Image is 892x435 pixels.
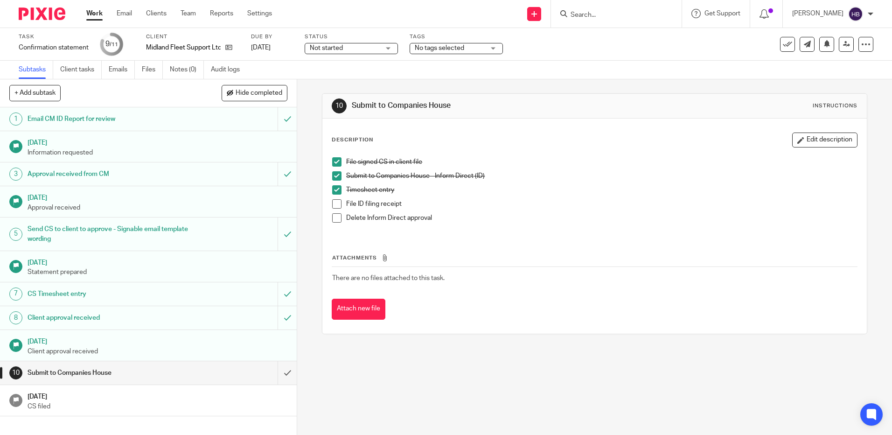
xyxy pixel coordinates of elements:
[146,43,221,52] p: Midland Fleet Support Ltd
[251,44,271,51] span: [DATE]
[28,366,188,380] h1: Submit to Companies House
[251,33,293,41] label: Due by
[28,256,288,267] h1: [DATE]
[247,9,272,18] a: Settings
[310,45,343,51] span: Not started
[19,33,89,41] label: Task
[28,335,288,346] h1: [DATE]
[28,148,288,157] p: Information requested
[332,98,347,113] div: 10
[181,9,196,18] a: Team
[170,61,204,79] a: Notes (0)
[813,102,857,110] div: Instructions
[9,112,22,126] div: 1
[346,199,857,209] p: File ID filing receipt
[9,168,22,181] div: 3
[346,213,857,223] p: Delete Inform Direct approval
[28,347,288,356] p: Client approval received
[9,366,22,379] div: 10
[142,61,163,79] a: Files
[28,390,288,401] h1: [DATE]
[86,9,103,18] a: Work
[109,61,135,79] a: Emails
[110,42,118,47] small: /11
[222,85,287,101] button: Hide completed
[211,61,247,79] a: Audit logs
[28,287,188,301] h1: CS Timesheet entry
[848,7,863,21] img: svg%3E
[28,311,188,325] h1: Client approval received
[146,33,239,41] label: Client
[9,85,61,101] button: + Add subtask
[332,299,385,320] button: Attach new file
[346,185,857,195] p: Timesheet entry
[236,90,282,97] span: Hide completed
[332,275,445,281] span: There are no files attached to this task.
[60,61,102,79] a: Client tasks
[19,7,65,20] img: Pixie
[410,33,503,41] label: Tags
[352,101,614,111] h1: Submit to Companies House
[28,136,288,147] h1: [DATE]
[305,33,398,41] label: Status
[19,43,89,52] div: Confirmation statement
[332,255,377,260] span: Attachments
[28,267,288,277] p: Statement prepared
[28,191,288,203] h1: [DATE]
[346,171,857,181] p: Submit to Companies House - Inform Direct (ID)
[146,9,167,18] a: Clients
[570,11,654,20] input: Search
[9,288,22,301] div: 7
[792,9,843,18] p: [PERSON_NAME]
[9,228,22,241] div: 5
[704,10,740,17] span: Get Support
[19,61,53,79] a: Subtasks
[9,311,22,324] div: 8
[117,9,132,18] a: Email
[28,203,288,212] p: Approval received
[792,133,857,147] button: Edit description
[210,9,233,18] a: Reports
[28,222,188,246] h1: Send CS to client to approve - Signable email template wording
[28,402,288,411] p: CS filed
[346,157,857,167] p: File signed CS in client file
[332,136,373,144] p: Description
[105,39,118,49] div: 9
[415,45,464,51] span: No tags selected
[28,112,188,126] h1: Email CM ID Report for review
[28,167,188,181] h1: Approval received from CM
